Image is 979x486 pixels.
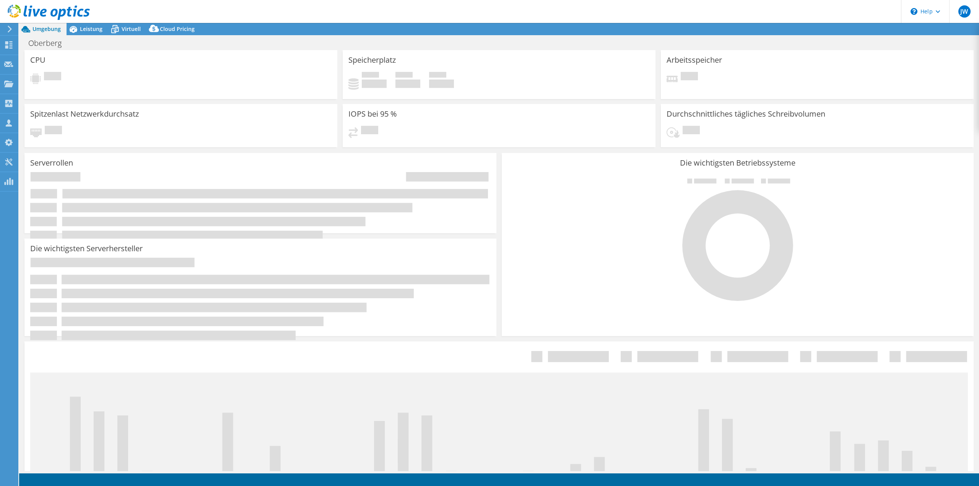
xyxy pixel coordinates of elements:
[667,110,825,118] h3: Durchschnittliches tägliches Schreibvolumen
[361,126,378,136] span: Ausstehend
[30,159,73,167] h3: Serverrollen
[30,110,139,118] h3: Spitzenlast Netzwerkdurchsatz
[958,5,971,18] span: JW
[25,39,73,47] h1: Oberberg
[395,80,420,88] h4: 0 GiB
[911,8,917,15] svg: \n
[348,56,396,64] h3: Speicherplatz
[33,25,61,33] span: Umgebung
[44,72,61,82] span: Ausstehend
[348,110,397,118] h3: IOPS bei 95 %
[30,56,46,64] h3: CPU
[429,80,454,88] h4: 0 GiB
[362,80,387,88] h4: 0 GiB
[507,159,968,167] h3: Die wichtigsten Betriebssysteme
[122,25,141,33] span: Virtuell
[362,72,379,80] span: Belegt
[80,25,102,33] span: Leistung
[45,126,62,136] span: Ausstehend
[30,244,143,253] h3: Die wichtigsten Serverhersteller
[683,126,700,136] span: Ausstehend
[667,56,722,64] h3: Arbeitsspeicher
[681,72,698,82] span: Ausstehend
[160,25,195,33] span: Cloud Pricing
[429,72,446,80] span: Insgesamt
[395,72,413,80] span: Verfügbar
